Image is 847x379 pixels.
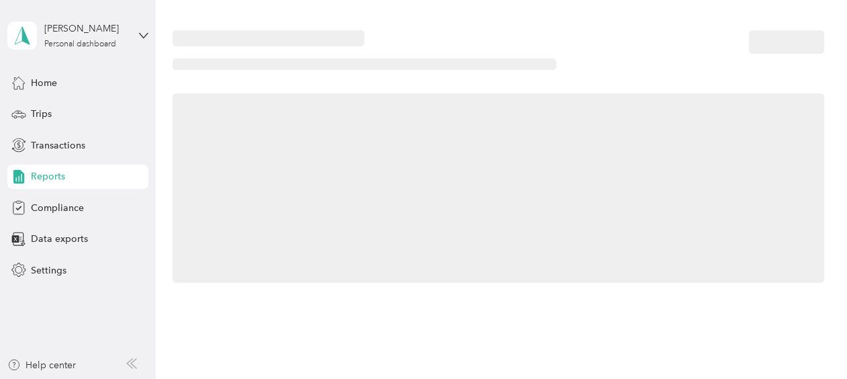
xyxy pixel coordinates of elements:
[31,107,52,121] span: Trips
[31,76,57,90] span: Home
[31,138,85,153] span: Transactions
[31,232,88,246] span: Data exports
[31,201,84,215] span: Compliance
[31,169,65,183] span: Reports
[772,304,847,379] iframe: Everlance-gr Chat Button Frame
[44,40,116,48] div: Personal dashboard
[31,263,66,278] span: Settings
[7,358,76,372] button: Help center
[44,22,128,36] div: [PERSON_NAME]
